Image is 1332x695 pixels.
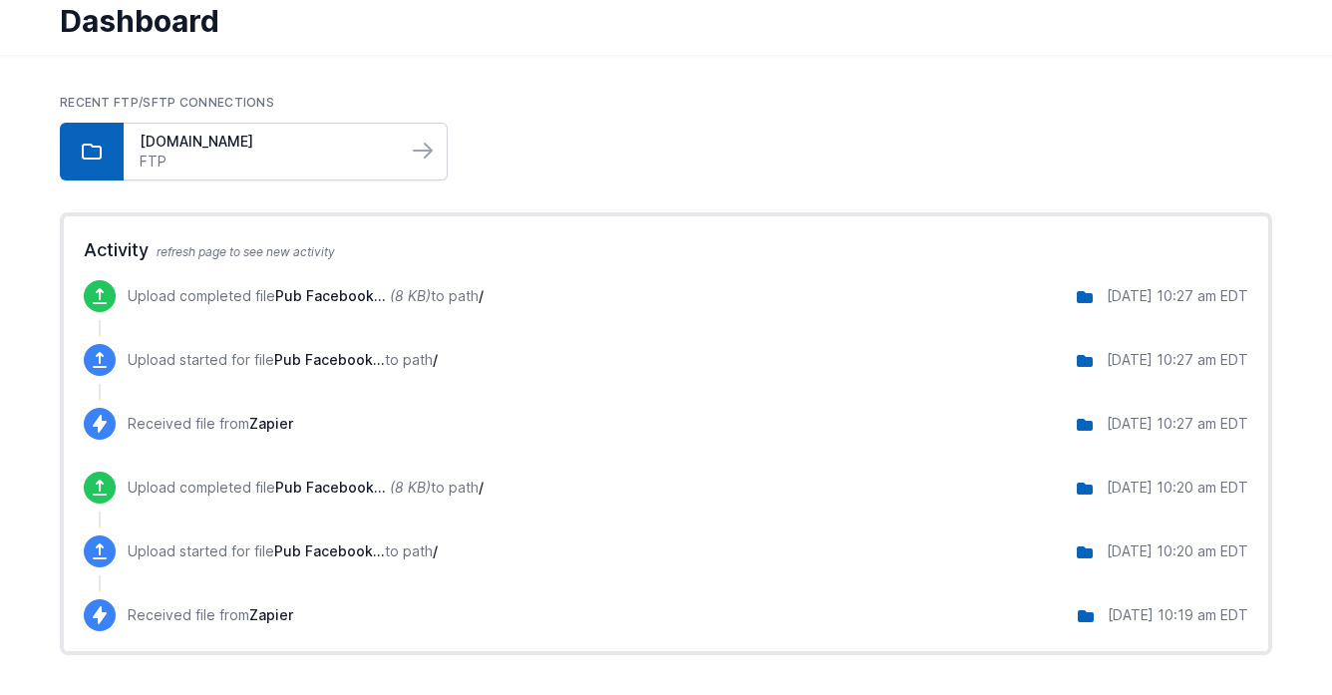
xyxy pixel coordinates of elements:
[274,351,385,368] span: Pub Facebook - N&N - AUTODIGITAL - FB.csv
[60,95,1272,111] h2: Recent FTP/SFTP Connections
[128,350,438,370] p: Upload started for file to path
[433,542,438,559] span: /
[1107,286,1248,306] div: [DATE] 10:27 am EDT
[390,479,431,496] i: (8 KB)
[128,286,484,306] p: Upload completed file to path
[128,605,293,625] p: Received file from
[249,606,293,623] span: Zapier
[479,287,484,304] span: /
[249,415,293,432] span: Zapier
[128,414,293,434] p: Received file from
[140,132,391,152] a: [DOMAIN_NAME]
[390,287,431,304] i: (8 KB)
[1107,478,1248,498] div: [DATE] 10:20 am EDT
[274,542,385,559] span: Pub Facebook - N&N - AUTODIGITAL
[433,351,438,368] span: /
[275,287,386,304] span: Pub Facebook - N&N - AUTODIGITAL - FB.csv
[479,479,484,496] span: /
[1107,541,1248,561] div: [DATE] 10:20 am EDT
[275,479,386,496] span: Pub Facebook - N&N - AUTODIGITAL
[1107,414,1248,434] div: [DATE] 10:27 am EDT
[157,244,335,259] span: refresh page to see new activity
[1107,350,1248,370] div: [DATE] 10:27 am EDT
[1108,605,1248,625] div: [DATE] 10:19 am EDT
[84,236,1248,264] h2: Activity
[60,3,1256,39] h1: Dashboard
[140,152,391,172] a: FTP
[1232,595,1308,671] iframe: Drift Widget Chat Controller
[128,478,484,498] p: Upload completed file to path
[128,541,438,561] p: Upload started for file to path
